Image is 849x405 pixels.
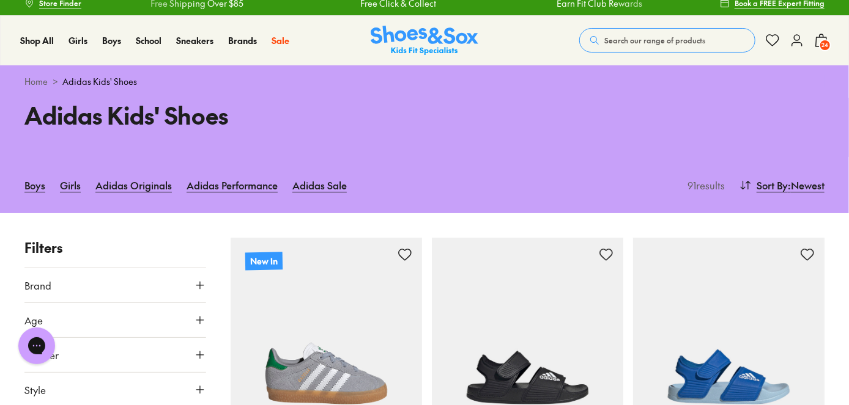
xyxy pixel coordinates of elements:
[102,34,121,47] a: Boys
[819,39,831,51] span: 24
[176,34,213,46] span: Sneakers
[136,34,161,46] span: School
[20,34,54,46] span: Shop All
[95,172,172,199] a: Adidas Originals
[757,178,788,192] span: Sort By
[24,98,410,133] h1: Adidas Kids' Shoes
[60,172,81,199] a: Girls
[12,323,61,368] iframe: Gorgias live chat messenger
[24,338,206,372] button: Gender
[788,178,825,192] span: : Newest
[102,34,121,46] span: Boys
[24,382,46,397] span: Style
[62,75,137,88] span: Adidas Kids' Shoes
[24,268,206,302] button: Brand
[136,34,161,47] a: School
[187,172,278,199] a: Adidas Performance
[24,75,48,88] a: Home
[740,172,825,199] button: Sort By:Newest
[292,172,347,199] a: Adidas Sale
[579,28,755,53] button: Search our range of products
[69,34,87,46] span: Girls
[24,278,51,293] span: Brand
[272,34,289,47] a: Sale
[245,252,283,270] p: New In
[20,34,54,47] a: Shop All
[24,172,45,199] a: Boys
[69,34,87,47] a: Girls
[371,26,478,56] img: SNS_Logo_Responsive.svg
[24,303,206,337] button: Age
[176,34,213,47] a: Sneakers
[24,313,43,327] span: Age
[228,34,257,47] a: Brands
[814,27,829,54] button: 24
[604,35,705,46] span: Search our range of products
[683,178,725,192] p: 91 results
[228,34,257,46] span: Brands
[272,34,289,46] span: Sale
[24,75,825,88] div: >
[371,26,478,56] a: Shoes & Sox
[24,238,206,258] p: Filters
